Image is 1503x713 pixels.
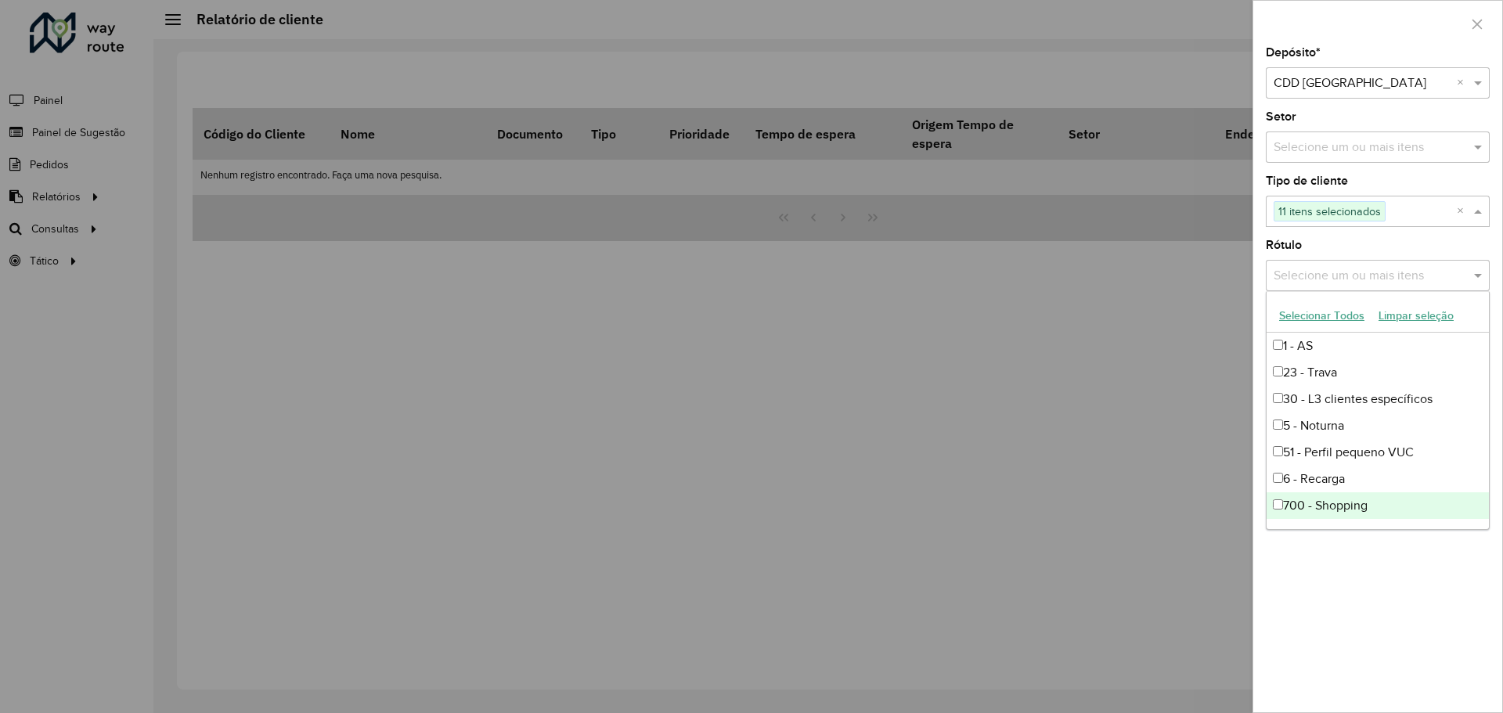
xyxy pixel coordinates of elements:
div: 1 - AS [1267,333,1489,359]
span: Clear all [1457,74,1470,92]
label: Tipo de cliente [1266,171,1348,190]
div: 51 - Perfil pequeno VUC [1267,439,1489,466]
ng-dropdown-panel: Options list [1266,291,1490,530]
button: Limpar seleção [1371,304,1461,328]
label: Rótulo [1266,236,1302,254]
div: 30 - L3 clientes específicos [1267,386,1489,412]
div: 700 - Shopping [1267,492,1489,519]
div: 5 - Noturna [1267,412,1489,439]
div: 8 - Empilhadeira [1267,519,1489,546]
div: 23 - Trava [1267,359,1489,386]
div: 6 - Recarga [1267,466,1489,492]
button: Selecionar Todos [1272,304,1371,328]
span: 11 itens selecionados [1274,202,1385,221]
label: Setor [1266,107,1296,126]
span: Clear all [1457,202,1470,221]
label: Depósito [1266,43,1321,62]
